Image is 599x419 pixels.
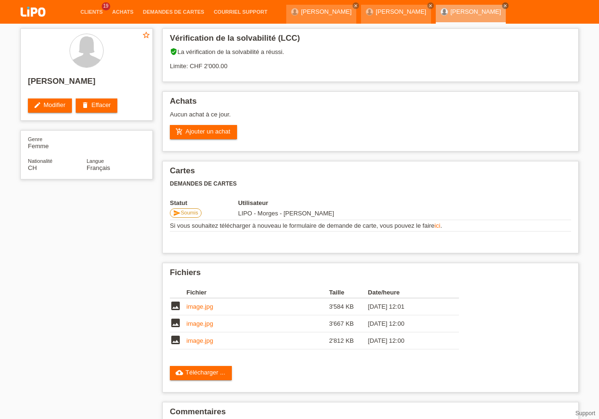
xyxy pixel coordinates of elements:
td: [DATE] 12:01 [368,298,446,315]
a: cloud_uploadTélécharger ... [170,366,232,380]
i: image [170,334,181,346]
i: cloud_upload [176,369,183,376]
span: Soumis [181,210,198,215]
span: Nationalité [28,158,53,164]
div: Aucun achat à ce jour. [170,111,571,125]
i: close [428,3,433,8]
i: add_shopping_cart [176,128,183,135]
a: LIPO pay [9,19,57,27]
a: image.jpg [186,320,213,327]
span: Genre [28,136,43,142]
td: 3'667 KB [329,315,368,332]
a: ici [434,222,440,229]
span: Français [87,164,110,171]
td: 3'584 KB [329,298,368,315]
a: Courriel Support [209,9,272,15]
a: [PERSON_NAME] [301,8,352,15]
span: 29.09.2025 [238,210,334,217]
i: image [170,300,181,312]
h3: Demandes de cartes [170,180,571,187]
div: La vérification de la solvabilité a réussi. Limite: CHF 2'000.00 [170,48,571,77]
i: edit [34,101,41,109]
a: close [427,2,434,9]
i: image [170,317,181,329]
a: Achats [107,9,138,15]
i: close [353,3,358,8]
i: close [503,3,508,8]
h2: Achats [170,97,571,111]
th: Fichier [186,287,329,298]
h2: Vérification de la solvabilité (LCC) [170,34,571,48]
a: [PERSON_NAME] [376,8,426,15]
div: Femme [28,135,87,150]
h2: Cartes [170,166,571,180]
a: close [352,2,359,9]
a: add_shopping_cartAjouter un achat [170,125,237,139]
span: Langue [87,158,104,164]
span: 19 [102,2,110,10]
a: [PERSON_NAME] [450,8,501,15]
td: [DATE] 12:00 [368,315,446,332]
th: Statut [170,199,238,206]
th: Utilisateur [238,199,398,206]
a: editModifier [28,98,72,113]
a: Demandes de cartes [138,9,209,15]
h2: [PERSON_NAME] [28,77,145,91]
th: Date/heure [368,287,446,298]
a: image.jpg [186,337,213,344]
a: deleteEffacer [76,98,117,113]
td: [DATE] 12:00 [368,332,446,349]
h2: Fichiers [170,268,571,282]
a: image.jpg [186,303,213,310]
a: star_border [142,31,150,41]
a: Clients [76,9,107,15]
td: Si vous souhaitez télécharger à nouveau le formulaire de demande de carte, vous pouvez le faire . [170,220,571,232]
th: Taille [329,287,368,298]
i: verified_user [170,48,177,55]
i: delete [81,101,89,109]
i: send [173,209,181,217]
a: Support [575,410,595,417]
td: 2'812 KB [329,332,368,349]
span: Suisse [28,164,37,171]
a: close [502,2,509,9]
i: star_border [142,31,150,39]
